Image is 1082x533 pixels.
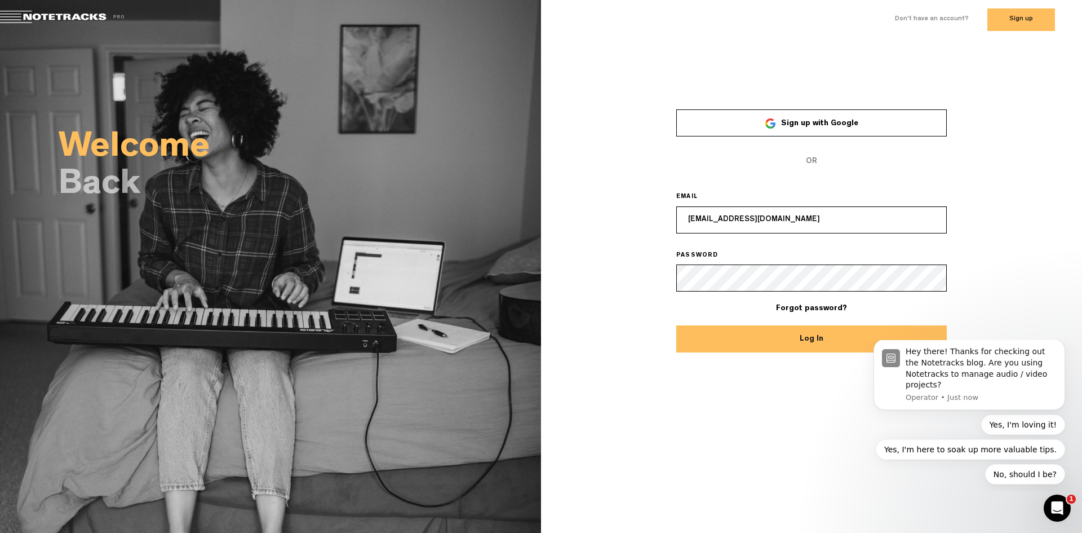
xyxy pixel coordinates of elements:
button: Sign up [987,8,1055,31]
div: Quick reply options [17,74,209,144]
label: PASSWORD [676,252,734,261]
button: Quick reply: Yes, I'm here to soak up more valuable tips. [19,99,209,120]
input: Email [676,206,947,234]
iframe: Intercom live chat [1044,495,1071,522]
div: Message content [49,6,200,50]
label: EMAIL [676,193,713,202]
a: Forgot password? [776,305,847,312]
h2: Welcome [59,133,541,165]
img: Profile image for Operator [25,9,43,27]
span: OR [676,148,947,175]
button: Quick reply: Yes, I'm loving it! [125,74,209,95]
p: Message from Operator, sent Just now [49,52,200,63]
span: Sign up with Google [781,120,858,127]
h2: Back [59,170,541,202]
button: Log In [676,325,947,353]
span: 1 [1067,495,1076,504]
iframe: Intercom notifications message [857,340,1082,491]
div: Hey there! Thanks for checking out the Notetracks blog. Are you using Notetracks to manage audio ... [49,6,200,50]
button: Quick reply: No, should I be? [128,124,209,144]
label: Don't have an account? [895,15,969,24]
